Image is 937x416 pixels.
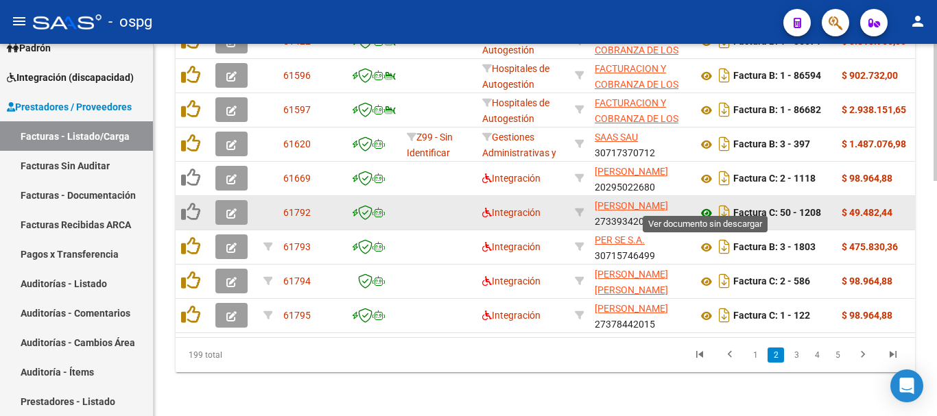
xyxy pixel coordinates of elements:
[176,338,321,372] div: 199 total
[595,232,687,261] div: 30715746499
[842,241,898,252] strong: $ 475.830,36
[809,347,825,363] a: 4
[733,173,816,184] strong: Factura C: 2 - 1118
[595,63,678,121] span: FACTURACION Y COBRANZA DE LOS EFECTORES PUBLICOS S.E.
[717,347,743,363] a: go to previous page
[482,132,556,174] span: Gestiones Administrativas y Otros
[733,139,810,150] strong: Factura B: 3 - 397
[283,241,311,252] span: 61793
[850,347,876,363] a: go to next page
[595,95,687,124] div: 30715497456
[766,343,786,367] li: page 2
[7,40,51,56] span: Padrón
[7,70,134,85] span: Integración (discapacidad)
[827,343,848,367] li: page 5
[715,236,733,258] i: Descargar documento
[595,198,687,227] div: 27339342062
[715,270,733,292] i: Descargar documento
[733,242,816,253] strong: Factura B: 3 - 1803
[842,207,892,218] strong: $ 49.482,44
[715,133,733,155] i: Descargar documento
[482,207,541,218] span: Integración
[283,310,311,321] span: 61795
[842,276,892,286] strong: $ 98.964,88
[788,347,805,363] a: 3
[842,138,906,149] strong: $ 1.487.076,98
[595,303,668,314] span: [PERSON_NAME]
[733,276,810,287] strong: Factura C: 2 - 586
[482,173,541,184] span: Integración
[595,130,687,158] div: 30717370712
[595,132,638,143] span: SAAS SAU
[283,276,311,286] span: 61794
[595,200,668,211] span: [PERSON_NAME]
[595,61,687,90] div: 30715497456
[890,369,923,402] div: Open Intercom Messenger
[842,173,892,184] strong: $ 98.964,88
[745,343,766,367] li: page 1
[768,347,784,363] a: 2
[595,301,687,330] div: 27378442015
[283,173,311,184] span: 61669
[715,167,733,189] i: Descargar documento
[482,276,541,286] span: Integración
[11,13,27,29] mat-icon: menu
[910,13,926,29] mat-icon: person
[595,164,687,193] div: 20295022680
[733,208,821,219] strong: Factura C: 50 - 1208
[842,104,906,115] strong: $ 2.938.151,65
[842,70,898,81] strong: $ 902.732,00
[880,347,906,363] a: go to last page
[715,64,733,86] i: Descargar documento
[829,347,846,363] a: 5
[482,63,549,90] span: Hospitales de Autogestión
[595,166,668,177] span: [PERSON_NAME]
[733,71,821,82] strong: Factura B: 1 - 86594
[407,132,453,158] span: Z99 - Sin Identificar
[733,310,810,321] strong: Factura C: 1 - 122
[715,99,733,121] i: Descargar documento
[482,310,541,321] span: Integración
[283,207,311,218] span: 61792
[482,241,541,252] span: Integración
[842,310,892,321] strong: $ 98.964,88
[283,70,311,81] span: 61596
[747,347,763,363] a: 1
[482,97,549,124] span: Hospitales de Autogestión
[108,7,152,37] span: - ospg
[595,269,668,295] span: [PERSON_NAME] [PERSON_NAME]
[715,201,733,223] i: Descargar documento
[733,36,821,47] strong: Factura B: 1 - 86571
[807,343,827,367] li: page 4
[687,347,713,363] a: go to first page
[733,105,821,116] strong: Factura B: 1 - 86682
[715,304,733,326] i: Descargar documento
[283,104,311,115] span: 61597
[595,97,678,155] span: FACTURACION Y COBRANZA DE LOS EFECTORES PUBLICOS S.E.
[595,267,687,295] div: 27393357679
[7,99,132,114] span: Prestadores / Proveedores
[786,343,807,367] li: page 3
[595,234,645,245] span: PER SE S.A.
[283,138,311,149] span: 61620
